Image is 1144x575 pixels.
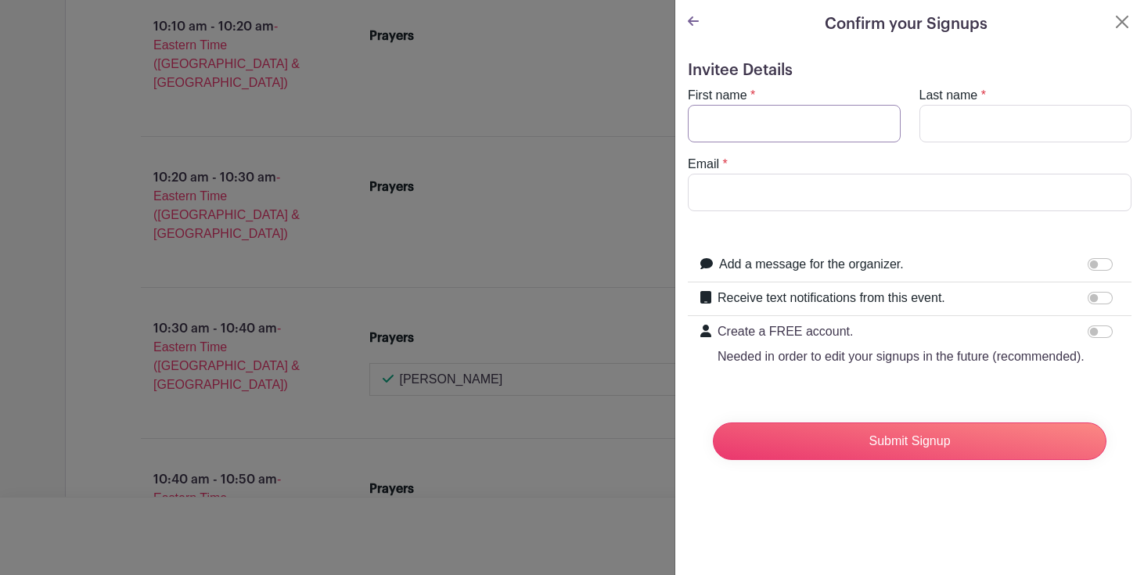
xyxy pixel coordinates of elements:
[688,86,747,105] label: First name
[719,255,904,274] label: Add a message for the organizer.
[718,322,1085,341] p: Create a FREE account.
[713,422,1106,460] input: Submit Signup
[919,86,978,105] label: Last name
[1113,13,1131,31] button: Close
[688,61,1131,80] h5: Invitee Details
[688,155,719,174] label: Email
[825,13,988,36] h5: Confirm your Signups
[718,347,1085,366] p: Needed in order to edit your signups in the future (recommended).
[718,289,945,307] label: Receive text notifications from this event.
